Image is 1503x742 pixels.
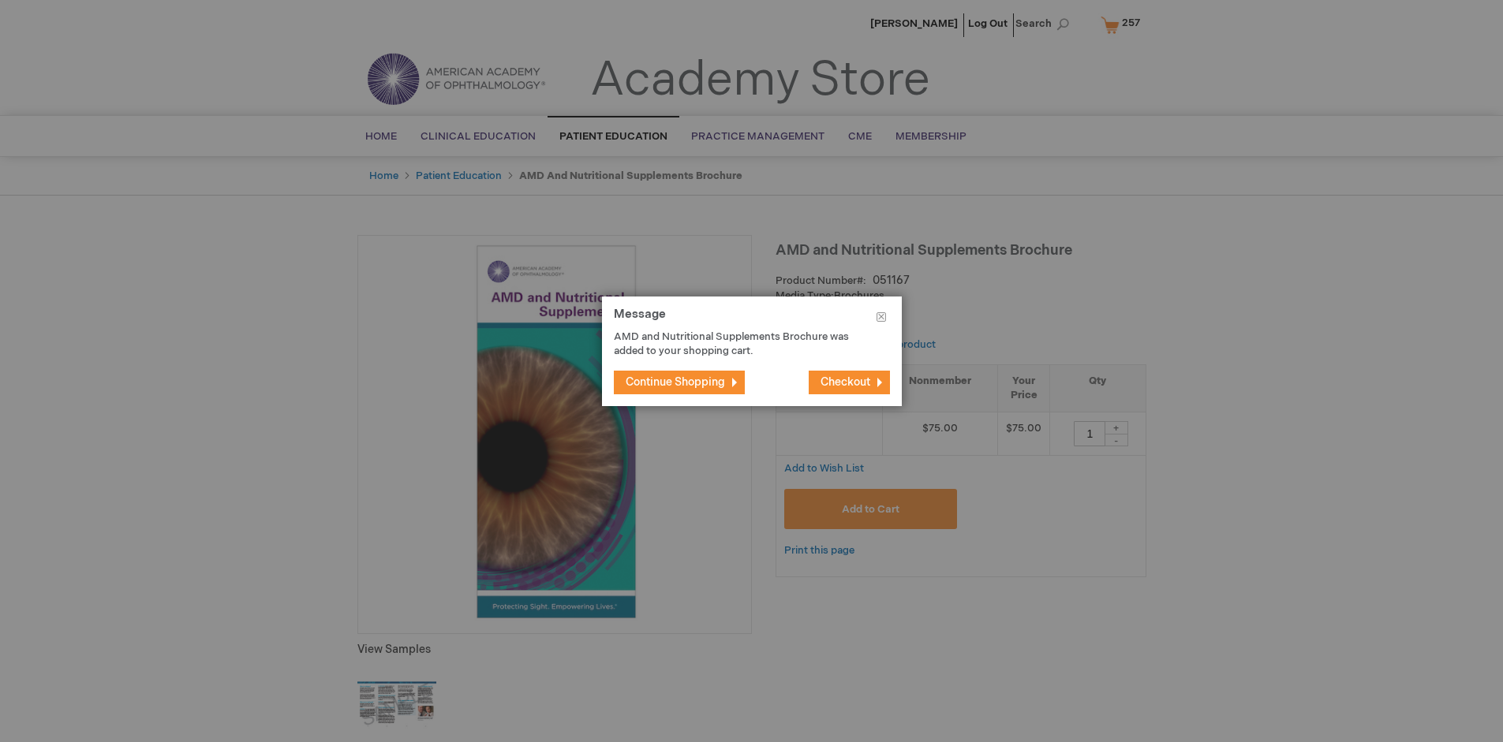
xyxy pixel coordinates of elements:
[626,375,725,389] span: Continue Shopping
[821,375,870,389] span: Checkout
[614,308,890,330] h1: Message
[614,330,866,359] p: AMD and Nutritional Supplements Brochure was added to your shopping cart.
[614,371,745,394] button: Continue Shopping
[809,371,890,394] button: Checkout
